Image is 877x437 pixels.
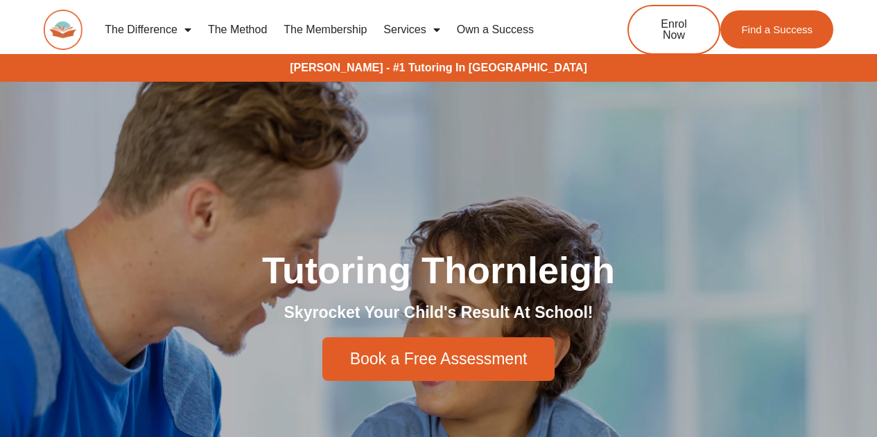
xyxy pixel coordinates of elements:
[650,19,698,41] span: Enrol Now
[51,251,827,289] h1: Tutoring Thornleigh
[275,14,375,46] a: The Membership
[51,303,827,323] h2: Skyrocket Your Child's Result At School!
[200,14,275,46] a: The Method
[741,24,813,35] span: Find a Success
[322,337,555,381] a: Book a Free Assessment
[96,14,200,46] a: The Difference
[375,14,448,46] a: Services
[449,14,542,46] a: Own a Success
[96,14,582,46] nav: Menu
[720,10,833,48] a: Find a Success
[350,351,528,367] span: Book a Free Assessment
[627,5,720,55] a: Enrol Now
